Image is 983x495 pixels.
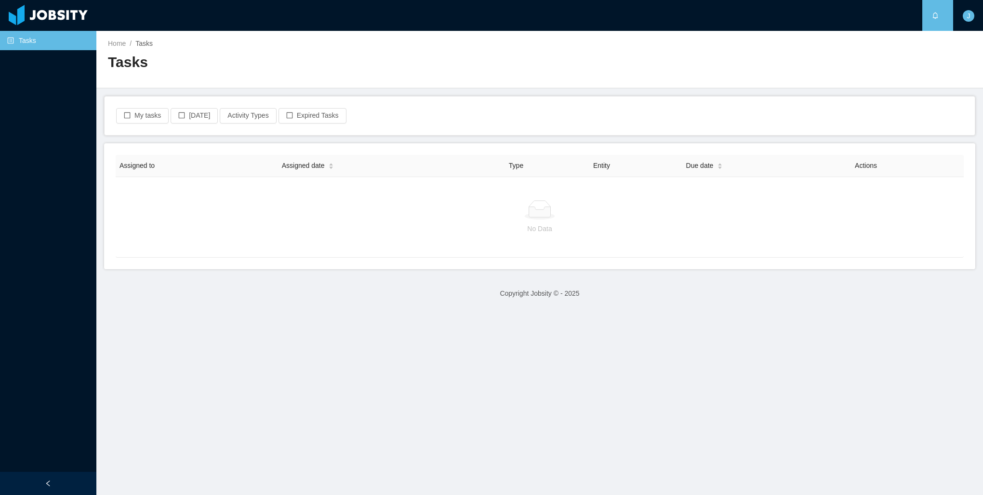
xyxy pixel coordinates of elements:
[96,277,983,310] footer: Copyright Jobsity © - 2025
[855,162,877,169] span: Actions
[116,108,169,124] button: icon: borderMy tasks
[717,165,723,168] i: icon: caret-down
[717,162,723,165] i: icon: caret-up
[282,161,325,171] span: Assigned date
[171,108,218,124] button: icon: border[DATE]
[7,31,89,50] a: icon: profileTasks
[279,108,346,124] button: icon: borderExpired Tasks
[686,161,714,171] span: Due date
[593,162,610,169] span: Entity
[328,162,334,168] div: Sort
[135,40,153,47] span: Tasks
[939,7,948,17] sup: 0
[932,12,939,19] i: icon: bell
[130,40,132,47] span: /
[329,165,334,168] i: icon: caret-down
[108,40,126,47] a: Home
[329,162,334,165] i: icon: caret-up
[967,10,970,22] span: J
[108,53,540,72] h2: Tasks
[123,223,956,234] p: No Data
[509,162,523,169] span: Type
[120,162,155,169] span: Assigned to
[717,162,723,168] div: Sort
[220,108,276,124] button: Activity Types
